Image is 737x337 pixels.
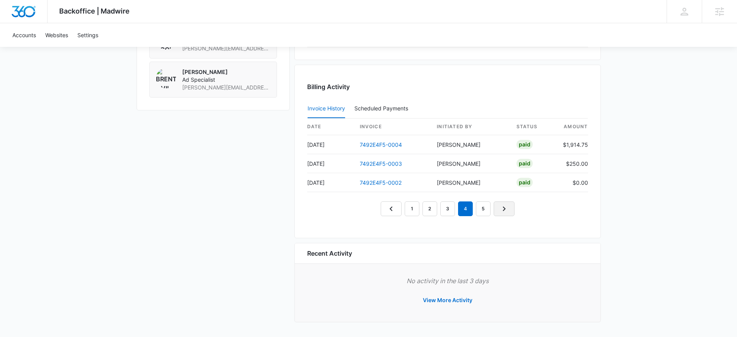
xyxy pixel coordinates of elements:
td: $1,914.75 [557,135,588,154]
div: Paid [516,178,533,187]
th: invoice [354,119,431,135]
td: $0.00 [557,173,588,192]
a: Next Page [494,201,515,216]
nav: Pagination [381,201,515,216]
a: 7492E4F5-0004 [360,141,402,148]
span: Backoffice | Madwire [59,7,130,15]
h3: Billing Activity [307,82,588,91]
th: status [510,119,557,135]
em: 4 [458,201,473,216]
a: Websites [41,23,73,47]
div: Scheduled Payments [354,106,411,111]
th: Initiated By [431,119,510,135]
td: [DATE] [307,154,354,173]
td: [PERSON_NAME] [431,154,510,173]
a: 7492E4F5-0002 [360,179,402,186]
a: Accounts [8,23,41,47]
button: Invoice History [308,100,345,118]
button: View More Activity [415,291,480,309]
a: Page 3 [440,201,455,216]
th: date [307,119,354,135]
p: No activity in the last 3 days [307,276,588,285]
th: amount [557,119,588,135]
td: [DATE] [307,135,354,154]
div: Paid [516,140,533,149]
span: [PERSON_NAME][EMAIL_ADDRESS][PERSON_NAME][DOMAIN_NAME] [182,84,270,91]
p: [PERSON_NAME] [182,68,270,76]
div: Paid [516,159,533,168]
a: Page 2 [422,201,437,216]
td: $250.00 [557,154,588,173]
td: [DATE] [307,173,354,192]
a: 7492E4F5-0003 [360,160,402,167]
span: [PERSON_NAME][EMAIL_ADDRESS][PERSON_NAME][DOMAIN_NAME] [182,45,270,52]
a: Page 5 [476,201,491,216]
a: Page 1 [405,201,419,216]
td: [PERSON_NAME] [431,135,510,154]
a: Settings [73,23,103,47]
img: Brent Avila [156,68,176,88]
span: Ad Specialist [182,76,270,84]
a: Previous Page [381,201,402,216]
h6: Recent Activity [307,249,352,258]
td: [PERSON_NAME] [431,173,510,192]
